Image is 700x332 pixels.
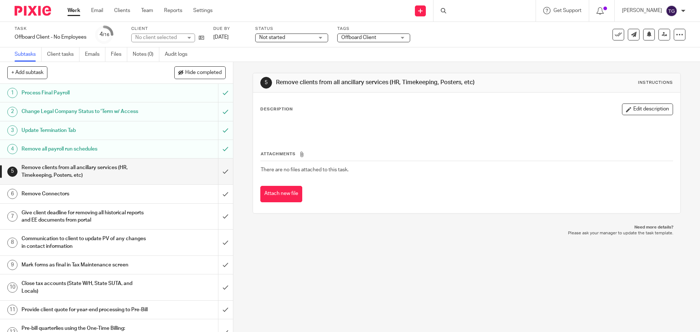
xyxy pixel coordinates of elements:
h1: Communication to client to update PV of any changes in contact information [22,233,148,252]
span: There are no files attached to this task. [261,167,349,172]
button: Edit description [622,103,673,115]
a: Team [141,7,153,14]
h1: Update Termination Tab [22,125,148,136]
a: Reports [164,7,182,14]
button: + Add subtask [7,66,47,79]
label: Task [15,26,86,32]
span: Hide completed [185,70,222,76]
div: 8 [7,238,17,248]
label: Tags [337,26,410,32]
h1: Close tax accounts (State W/H, State SUTA, and Locals) [22,278,148,297]
h1: Remove clients from all ancillary services (HR, Timekeeping, Posters, etc) [276,79,482,86]
a: Email [91,7,103,14]
div: No client selected [135,34,183,41]
span: Not started [259,35,285,40]
span: Offboard Client [341,35,376,40]
a: Client tasks [47,47,79,62]
h1: Remove clients from all ancillary services (HR, Timekeeping, Posters, etc) [22,162,148,181]
h1: Remove all payroll run schedules [22,144,148,155]
div: 9 [7,260,17,270]
div: 3 [7,125,17,136]
a: Notes (0) [133,47,159,62]
h1: Process Final Payroll [22,87,148,98]
button: Hide completed [174,66,226,79]
a: Work [67,7,80,14]
div: 5 [260,77,272,89]
a: Emails [85,47,105,62]
a: Audit logs [165,47,193,62]
h1: Change Legal Company Status to 'Term w/ Access [22,106,148,117]
img: svg%3E [666,5,677,17]
label: Status [255,26,328,32]
div: 11 [7,305,17,315]
h1: Remove Connectors [22,188,148,199]
p: [PERSON_NAME] [622,7,662,14]
div: 10 [7,282,17,293]
div: 4 [7,144,17,154]
div: 5 [7,167,17,177]
span: [DATE] [213,35,229,40]
small: /16 [103,33,109,37]
p: Need more details? [260,224,673,230]
a: Files [111,47,127,62]
label: Due by [213,26,246,32]
div: Instructions [638,80,673,86]
a: Clients [114,7,130,14]
a: Settings [193,7,213,14]
p: Description [260,106,293,112]
div: 4 [100,30,109,39]
a: Subtasks [15,47,42,62]
button: Attach new file [260,186,302,202]
span: Attachments [261,152,296,156]
img: Pixie [15,6,51,16]
div: 1 [7,88,17,98]
div: 7 [7,211,17,222]
p: Please ask your manager to update the task template. [260,230,673,236]
span: Get Support [553,8,582,13]
h1: Provide client quote for year-end processing to Pre-Bill [22,304,148,315]
div: 6 [7,189,17,199]
h1: Mark forms as final in Tax Maintenance screen [22,259,148,270]
label: Client [131,26,204,32]
div: 2 [7,107,17,117]
div: Offboard Client - No Employees [15,34,86,41]
h1: Give client deadline for removing all historical reports and EE documents from portal [22,207,148,226]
